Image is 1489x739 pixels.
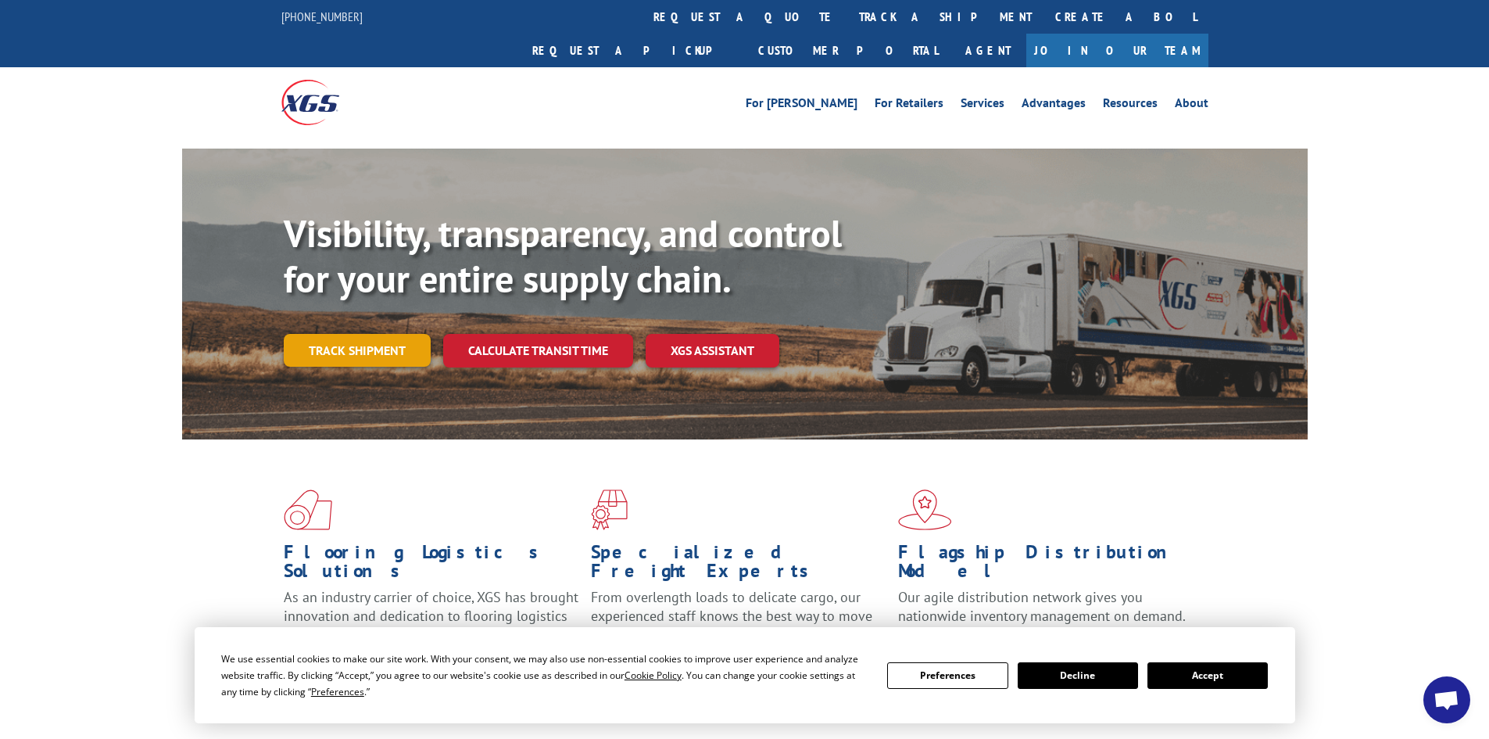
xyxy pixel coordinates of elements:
[875,97,943,114] a: For Retailers
[591,490,628,530] img: xgs-icon-focused-on-flooring-red
[961,97,1004,114] a: Services
[625,669,682,682] span: Cookie Policy
[284,490,332,530] img: xgs-icon-total-supply-chain-intelligence-red
[591,588,886,658] p: From overlength loads to delicate cargo, our experienced staff knows the best way to move your fr...
[1175,97,1208,114] a: About
[646,334,779,368] a: XGS ASSISTANT
[898,490,952,530] img: xgs-icon-flagship-distribution-model-red
[746,97,857,114] a: For [PERSON_NAME]
[284,334,431,367] a: Track shipment
[443,334,633,368] a: Calculate transit time
[284,209,842,303] b: Visibility, transparency, and control for your entire supply chain.
[1103,97,1158,114] a: Resources
[521,34,746,67] a: Request a pickup
[284,543,579,588] h1: Flooring Logistics Solutions
[898,588,1186,625] span: Our agile distribution network gives you nationwide inventory management on demand.
[746,34,950,67] a: Customer Portal
[1022,97,1086,114] a: Advantages
[195,627,1295,723] div: Cookie Consent Prompt
[281,9,363,24] a: [PHONE_NUMBER]
[887,662,1008,689] button: Preferences
[311,685,364,698] span: Preferences
[591,543,886,588] h1: Specialized Freight Experts
[1026,34,1208,67] a: Join Our Team
[950,34,1026,67] a: Agent
[1018,662,1138,689] button: Decline
[1423,676,1470,723] div: Open chat
[284,588,578,644] span: As an industry carrier of choice, XGS has brought innovation and dedication to flooring logistics...
[898,543,1194,588] h1: Flagship Distribution Model
[221,651,868,700] div: We use essential cookies to make our site work. With your consent, we may also use non-essential ...
[1147,662,1268,689] button: Accept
